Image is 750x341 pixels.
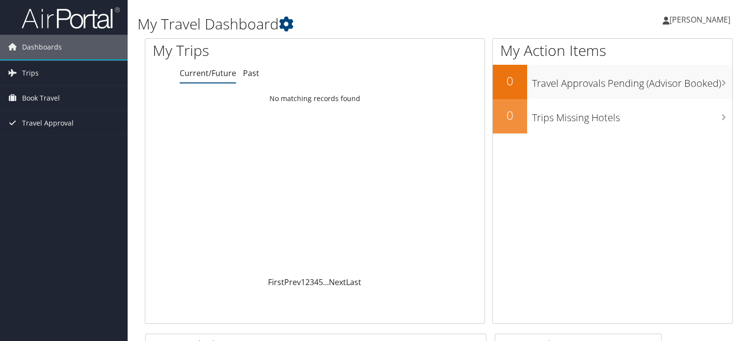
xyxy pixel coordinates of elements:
h2: 0 [493,107,527,124]
a: 0Travel Approvals Pending (Advisor Booked) [493,65,732,99]
span: … [323,277,329,288]
a: 1 [301,277,305,288]
h2: 0 [493,73,527,89]
h1: My Action Items [493,40,732,61]
img: airportal-logo.png [22,6,120,29]
a: Prev [284,277,301,288]
a: First [268,277,284,288]
span: Dashboards [22,35,62,59]
a: 5 [319,277,323,288]
a: 2 [305,277,310,288]
a: 0Trips Missing Hotels [493,99,732,133]
a: [PERSON_NAME] [663,5,740,34]
a: 3 [310,277,314,288]
span: Book Travel [22,86,60,110]
h1: My Trips [153,40,336,61]
h3: Travel Approvals Pending (Advisor Booked) [532,72,732,90]
h1: My Travel Dashboard [137,14,539,34]
span: [PERSON_NAME] [670,14,730,25]
td: No matching records found [145,90,484,107]
span: Trips [22,61,39,85]
span: Travel Approval [22,111,74,135]
a: Current/Future [180,68,236,79]
a: 4 [314,277,319,288]
a: Next [329,277,346,288]
a: Last [346,277,361,288]
h3: Trips Missing Hotels [532,106,732,125]
a: Past [243,68,259,79]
